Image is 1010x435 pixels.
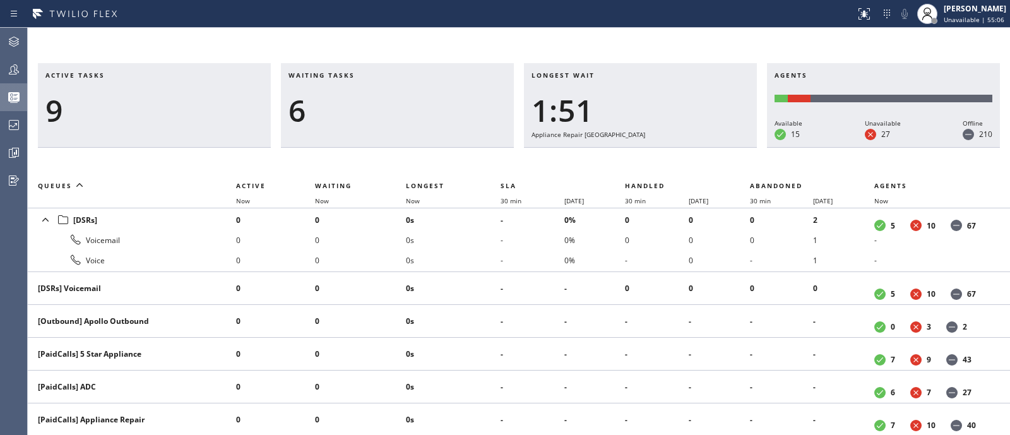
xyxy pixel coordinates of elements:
li: 1 [813,230,874,250]
span: Active [236,181,266,190]
span: SLA [501,181,516,190]
li: 0 [689,210,750,230]
span: Now [236,196,250,205]
span: Now [315,196,329,205]
span: [DATE] [564,196,584,205]
li: 0 [750,210,813,230]
span: 30 min [501,196,521,205]
span: [DATE] [689,196,708,205]
div: [DSRs] Voicemail [38,283,226,294]
dd: 67 [967,289,976,299]
span: Agents [775,71,807,80]
li: - [813,311,874,331]
div: 1:51 [532,92,749,129]
div: Voicemail [38,232,226,247]
div: 9 [45,92,263,129]
li: 0s [406,250,501,270]
dt: Offline [951,220,962,231]
li: 0% [564,230,626,250]
dt: Offline [963,129,974,140]
dt: Unavailable [910,220,922,231]
li: 0 [625,278,688,299]
li: - [564,410,626,430]
div: [PaidCalls] 5 Star Appliance [38,349,226,359]
dd: 67 [967,220,976,231]
li: 0 [236,344,315,364]
dd: 7 [927,387,931,398]
li: 0 [315,377,406,397]
li: - [689,311,750,331]
li: 0s [406,377,501,397]
span: 30 min [625,196,646,205]
li: - [501,278,564,299]
dt: Unavailable [865,129,876,140]
dt: Unavailable [910,420,922,431]
div: [Outbound] Apollo Outbound [38,316,226,326]
li: - [625,311,688,331]
li: - [750,311,813,331]
li: 0 [236,311,315,331]
li: - [501,250,564,270]
li: 0s [406,210,501,230]
dd: 9 [927,354,931,365]
li: - [501,377,564,397]
li: 0 [689,250,750,270]
dt: Offline [951,420,962,431]
div: [PaidCalls] ADC [38,381,226,392]
li: 0 [689,278,750,299]
div: Appliance Repair [GEOGRAPHIC_DATA] [532,129,749,140]
li: 0% [564,210,626,230]
dd: 15 [791,129,800,140]
dd: 40 [967,420,976,431]
div: [PERSON_NAME] [944,3,1006,14]
li: - [564,278,626,299]
li: - [874,230,995,250]
dd: 210 [979,129,992,140]
span: 30 min [750,196,771,205]
span: Agents [874,181,907,190]
li: 0 [236,377,315,397]
li: 0 [236,250,315,270]
li: 1 [813,250,874,270]
li: - [625,410,688,430]
dt: Available [874,354,886,366]
dd: 3 [927,321,931,332]
dd: 2 [963,321,967,332]
span: Abandoned [750,181,802,190]
li: 0% [564,250,626,270]
dd: 43 [963,354,971,365]
li: 0 [315,344,406,364]
li: 0 [315,210,406,230]
li: 0 [315,278,406,299]
li: - [625,344,688,364]
dt: Available [874,387,886,398]
dd: 6 [891,387,895,398]
div: Unavailable [865,117,901,129]
li: - [813,344,874,364]
dd: 7 [891,420,895,431]
dd: 10 [927,289,936,299]
dt: Unavailable [910,387,922,398]
dd: 27 [881,129,890,140]
div: 6 [288,92,506,129]
li: - [564,311,626,331]
li: - [813,377,874,397]
dt: Available [874,289,886,300]
li: - [625,377,688,397]
li: - [501,210,564,230]
dt: Unavailable [910,321,922,333]
div: [PaidCalls] Appliance Repair [38,414,226,425]
li: - [501,311,564,331]
li: - [689,344,750,364]
li: 0s [406,344,501,364]
li: 0 [315,230,406,250]
span: Longest [406,181,444,190]
li: 0 [689,230,750,250]
li: - [501,344,564,364]
li: - [564,377,626,397]
span: Waiting tasks [288,71,355,80]
span: Active tasks [45,71,105,80]
li: 0 [315,311,406,331]
div: Available [775,117,802,129]
li: - [750,410,813,430]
